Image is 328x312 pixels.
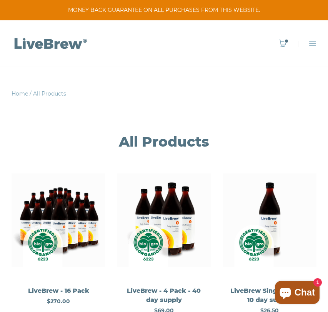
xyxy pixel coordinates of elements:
[33,90,66,97] span: All Products
[12,36,88,50] img: LiveBrew
[12,173,105,267] img: LiveBrew - 16 Pack
[123,286,205,305] div: LiveBrew - 4 Pack - 40 day supply
[47,298,70,305] span: $270.00
[223,173,316,267] img: LiveBrew Single Bottle - 10 day supply
[284,39,289,43] span: 1
[12,90,28,97] a: Home
[298,40,316,48] a: Menu
[117,173,211,267] img: LiveBrew - 4 Pack - 40 day supply
[12,133,316,150] h1: All Products
[17,286,100,295] div: LiveBrew - 16 Pack
[12,6,316,14] span: MONEY BACK GUARANTEE ON ALL PURCHASES FROM THIS WEBSITE.
[278,40,287,48] a: 1
[228,286,311,305] div: LiveBrew Single Bottle - 10 day supply
[30,90,32,97] span: /
[273,281,322,306] inbox-online-store-chat: Shopify online store chat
